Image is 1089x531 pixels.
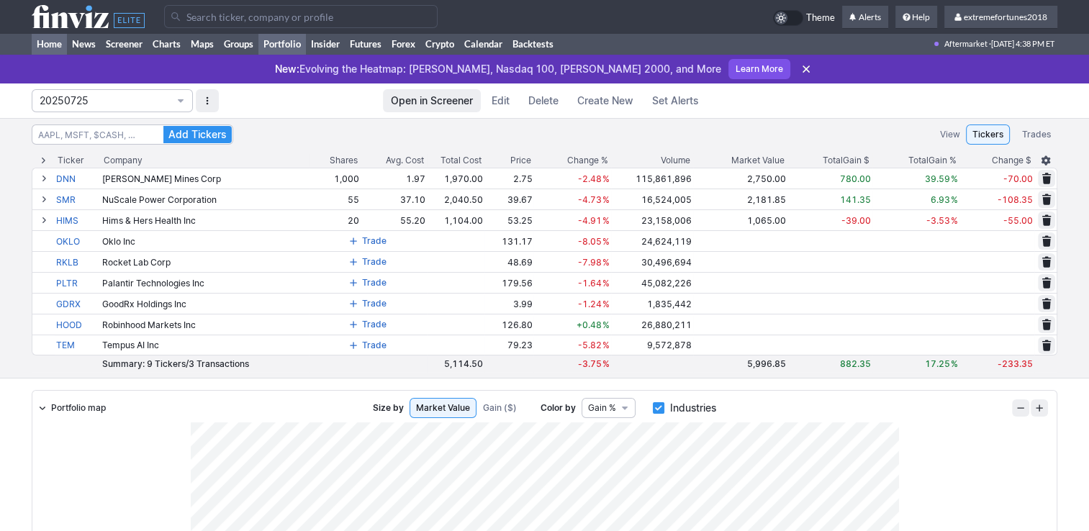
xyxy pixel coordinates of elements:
a: Forex [387,33,420,55]
span: Gain % [588,401,616,415]
span: Tickers [147,358,186,369]
span: [DATE] 4:38 PM ET [991,33,1054,55]
span: Add Tickers [168,127,227,142]
span: Summary: [102,358,249,369]
span: Delete [528,94,559,108]
span: % [602,173,610,184]
button: Trade [344,232,392,250]
span: % [602,358,610,369]
button: Add Tickers [163,126,232,143]
a: Alerts [842,6,888,29]
a: Help [895,6,937,29]
button: Trade [344,253,392,271]
span: 3 [189,358,194,369]
input: AAPL, MSFT, $CASH, … [32,124,233,145]
a: Open in Screener [383,89,481,112]
span: Trade [362,296,387,311]
span: / [186,358,189,369]
a: DNN [56,168,99,189]
a: OKLO [56,231,99,251]
span: % [602,299,610,309]
span: -39.00 [841,215,871,226]
td: 55 [309,189,361,209]
span: 882.35 [840,358,871,369]
span: 20250725 [40,94,171,108]
span: Trade [362,276,387,290]
a: Portfolio map [32,398,112,418]
td: 39.67 [484,189,533,209]
div: GoodRx Holdings Inc [102,299,307,309]
a: Crypto [420,33,459,55]
span: Trade [362,338,387,353]
span: 141.35 [840,194,871,205]
span: 6.93 [931,194,950,205]
div: Avg. Cost [386,153,424,168]
button: Delete [520,89,566,112]
span: 9 [147,358,153,369]
span: Gain ($) [483,401,517,415]
span: Market Value [416,401,470,415]
td: 5,996.85 [693,355,787,372]
a: Screener [101,33,148,55]
span: -233.35 [998,358,1033,369]
a: Backtests [507,33,559,55]
span: % [951,194,958,205]
a: Trades [1016,124,1057,145]
span: Theme [806,10,835,26]
span: % [951,358,958,369]
td: 179.56 [484,272,533,293]
a: Edit [484,89,518,112]
span: Change % [567,153,608,168]
label: View [940,127,960,142]
div: Robinhood Markets Inc [102,319,307,330]
span: Trades [1022,127,1051,142]
span: Portfolio map [51,401,106,415]
span: extremefortunes2018 [964,12,1047,22]
span: -70.00 [1003,173,1033,184]
button: Data type [582,398,636,418]
span: Edit [492,94,510,108]
td: 37.10 [361,189,427,209]
a: Calendar [459,33,507,55]
button: Portfolio [32,89,193,112]
td: 45,082,226 [611,272,693,293]
td: 79.23 [484,335,533,355]
span: +0.48 [577,319,602,330]
td: 24,624,119 [611,230,693,251]
td: 3.99 [484,293,533,314]
div: Gain $ [823,153,869,168]
div: Hims & Hers Health Inc [102,215,307,226]
td: 23,158,006 [611,209,693,230]
div: Expand All [32,153,55,168]
input: Industries [653,402,664,414]
a: Groups [219,33,258,55]
span: Size by [373,401,404,415]
td: 2,181.85 [693,189,787,209]
span: -2.48 [578,173,602,184]
span: Market Value [731,153,784,168]
td: 30,496,694 [611,251,693,272]
span: Change $ [992,153,1031,168]
div: Volume [661,153,690,168]
a: RKLB [56,252,99,272]
span: -8.05 [578,236,602,247]
a: TEM [56,335,99,355]
a: HIMS [56,210,99,230]
td: 9,572,878 [611,335,693,355]
span: Create New [577,94,633,108]
span: 780.00 [840,173,871,184]
span: % [602,194,610,205]
a: News [67,33,101,55]
a: Gain ($) [476,398,523,418]
p: Evolving the Heatmap: [PERSON_NAME], Nasdaq 100, [PERSON_NAME] 2000, and More [275,62,721,76]
td: 53.25 [484,209,533,230]
a: Home [32,33,67,55]
a: Theme [773,10,835,26]
span: Set Alerts [652,94,699,108]
div: Shares [330,153,358,168]
span: % [602,340,610,350]
button: Trade [344,274,392,291]
div: Palantir Technologies Inc [102,278,307,289]
td: 1,835,442 [611,293,693,314]
td: 2,750.00 [693,168,787,189]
